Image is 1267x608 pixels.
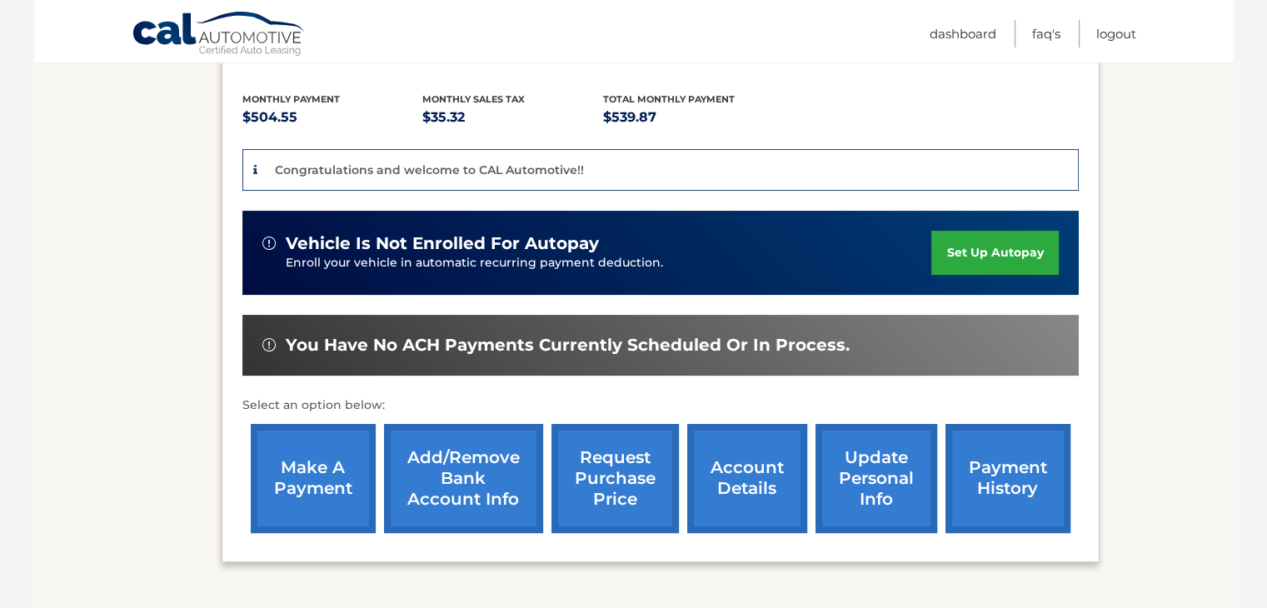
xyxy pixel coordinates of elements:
[242,106,423,129] p: $504.55
[603,93,735,105] span: Total Monthly Payment
[816,424,937,533] a: update personal info
[275,162,584,177] p: Congratulations and welcome to CAL Automotive!!
[930,20,996,47] a: Dashboard
[262,237,276,250] img: alert-white.svg
[286,254,932,272] p: Enroll your vehicle in automatic recurring payment deduction.
[603,106,784,129] p: $539.87
[242,93,340,105] span: Monthly Payment
[1032,20,1060,47] a: FAQ's
[384,424,543,533] a: Add/Remove bank account info
[1096,20,1136,47] a: Logout
[687,424,807,533] a: account details
[251,424,376,533] a: make a payment
[422,93,525,105] span: Monthly sales Tax
[945,424,1070,533] a: payment history
[286,335,850,356] span: You have no ACH payments currently scheduled or in process.
[286,233,599,254] span: vehicle is not enrolled for autopay
[551,424,679,533] a: request purchase price
[262,338,276,351] img: alert-white.svg
[132,11,307,59] a: Cal Automotive
[931,231,1058,275] a: set up autopay
[422,106,603,129] p: $35.32
[242,396,1079,416] p: Select an option below:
